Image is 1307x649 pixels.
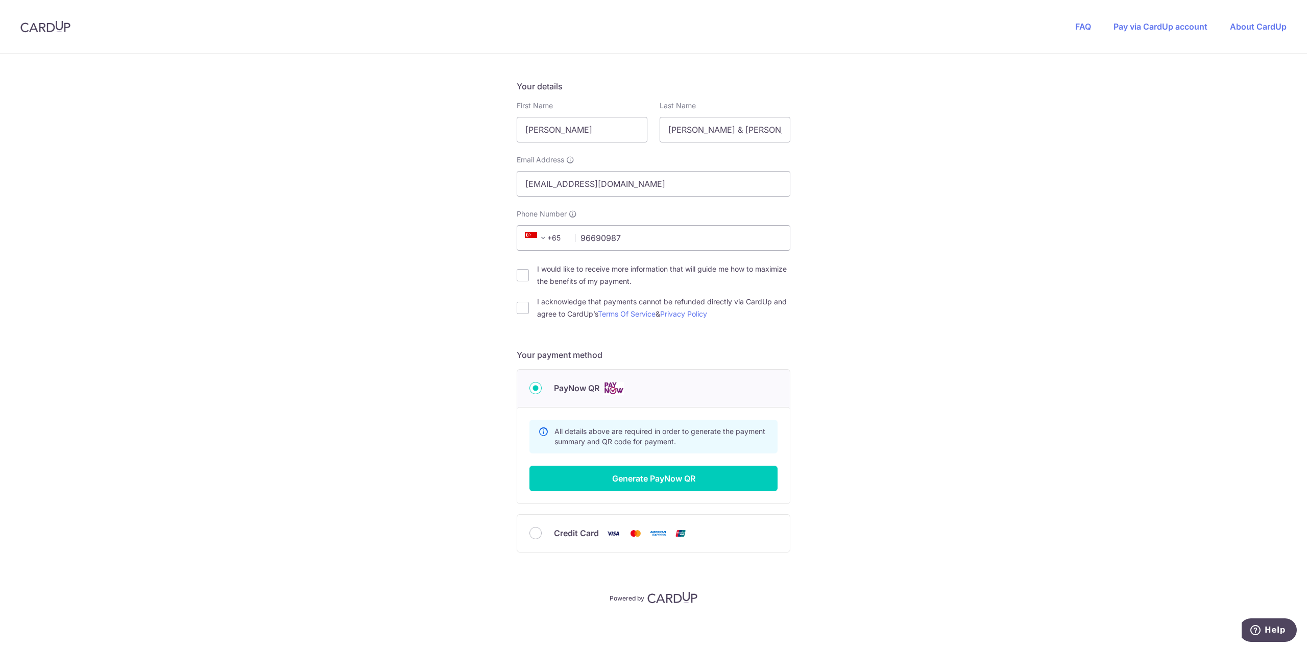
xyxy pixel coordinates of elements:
a: FAQ [1075,21,1091,32]
label: Last Name [660,101,696,111]
h5: Your details [517,80,790,92]
img: CardUp [647,591,697,604]
img: Union Pay [670,527,691,540]
input: First name [517,117,647,142]
p: Powered by [610,592,644,603]
img: American Express [648,527,668,540]
img: Visa [603,527,623,540]
div: Credit Card Visa Mastercard American Express Union Pay [529,527,778,540]
div: PayNow QR Cards logo [529,382,778,395]
h5: Your payment method [517,349,790,361]
span: +65 [522,232,568,244]
span: Email Address [517,155,564,165]
span: Credit Card [554,527,599,539]
img: Mastercard [625,527,646,540]
iframe: Opens a widget where you can find more information [1242,618,1297,644]
label: I acknowledge that payments cannot be refunded directly via CardUp and agree to CardUp’s & [537,296,790,320]
button: Generate PayNow QR [529,466,778,491]
a: Privacy Policy [660,309,707,318]
span: All details above are required in order to generate the payment summary and QR code for payment. [554,427,765,446]
a: About CardUp [1230,21,1287,32]
span: PayNow QR [554,382,599,394]
a: Pay via CardUp account [1114,21,1207,32]
span: Phone Number [517,209,567,219]
img: Cards logo [603,382,624,395]
img: CardUp [20,20,70,33]
label: I would like to receive more information that will guide me how to maximize the benefits of my pa... [537,263,790,287]
a: Terms Of Service [598,309,656,318]
input: Last name [660,117,790,142]
span: +65 [525,232,549,244]
input: Email address [517,171,790,197]
label: First Name [517,101,553,111]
